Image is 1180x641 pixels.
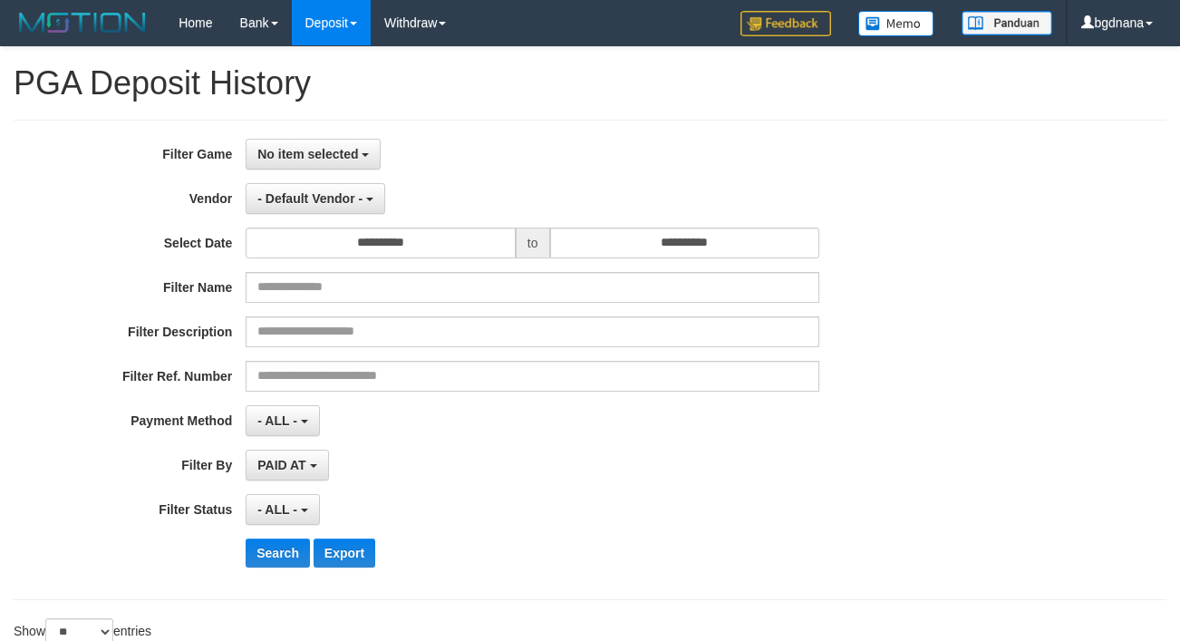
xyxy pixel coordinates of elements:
[962,11,1052,35] img: panduan.png
[257,413,297,428] span: - ALL -
[257,502,297,517] span: - ALL -
[257,147,358,161] span: No item selected
[740,11,831,36] img: Feedback.jpg
[257,191,363,206] span: - Default Vendor -
[14,65,1166,102] h1: PGA Deposit History
[14,9,151,36] img: MOTION_logo.png
[246,494,319,525] button: - ALL -
[246,450,328,481] button: PAID AT
[314,539,375,568] button: Export
[257,458,305,472] span: PAID AT
[246,539,310,568] button: Search
[246,405,319,436] button: - ALL -
[246,183,385,214] button: - Default Vendor -
[516,228,550,258] span: to
[858,11,934,36] img: Button%20Memo.svg
[246,139,381,170] button: No item selected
